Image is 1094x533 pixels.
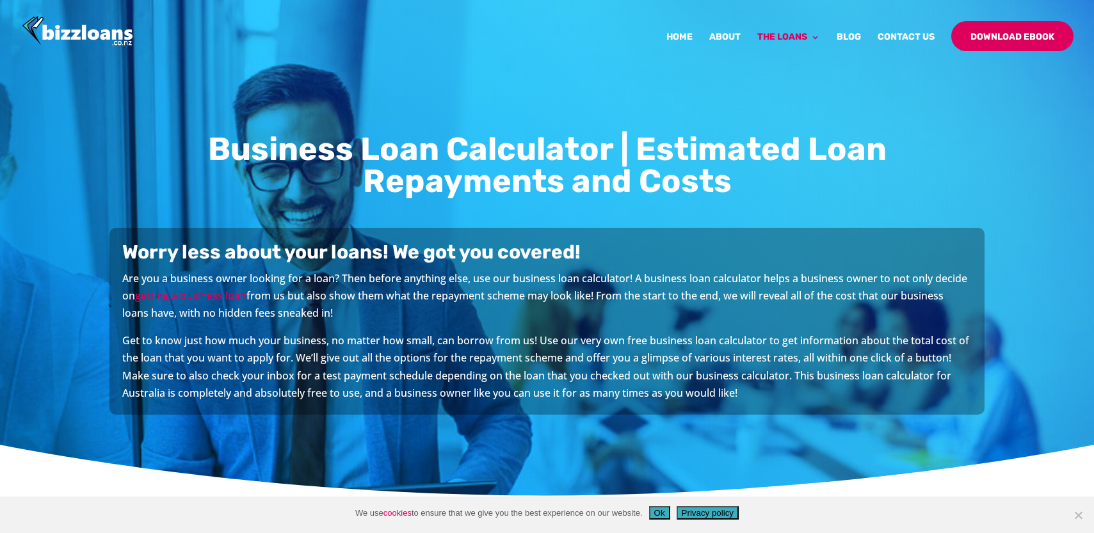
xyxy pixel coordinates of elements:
span: We use to ensure that we give you the best experience on our website. [355,507,643,520]
a: cookies [383,508,412,518]
button: Privacy policy [677,506,739,520]
button: Ok [649,506,670,520]
img: Bizzloans New Zealand [22,16,133,47]
p: Get to know just how much your business, no matter how small, can borrow from us! Use our very ow... [122,332,972,402]
a: About [709,33,741,63]
span: No [1072,509,1084,521]
a: Blog [837,33,861,63]
a: Home [666,33,693,63]
a: Download Ebook [951,21,1074,51]
h1: Business Loan Calculator | Estimated Loan Repayments and Costs [109,133,985,203]
a: Contact Us [878,33,935,63]
p: Are you a business owner looking for a loan? Then before anything else, use our business loan cal... [122,270,972,333]
a: getting a business loan [135,289,246,303]
a: The Loans [757,33,820,63]
h4: Worry less about your loans! We got you covered! [122,241,972,270]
